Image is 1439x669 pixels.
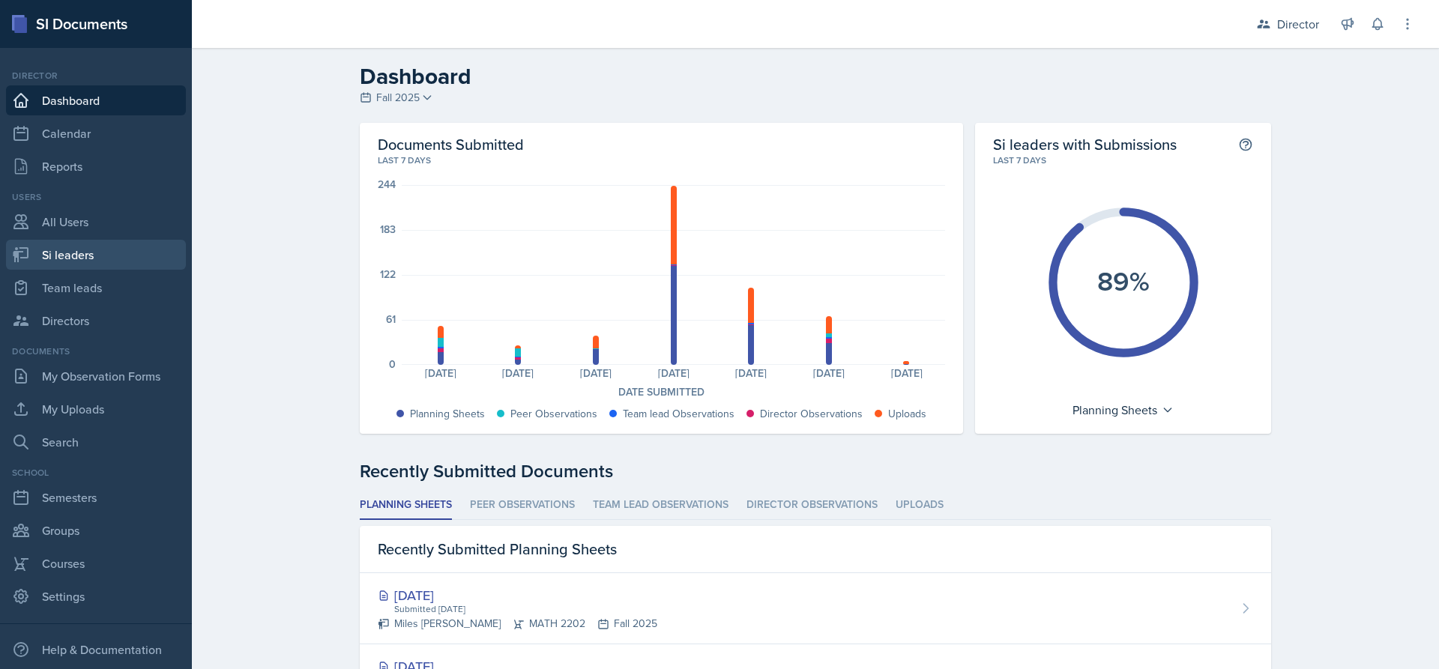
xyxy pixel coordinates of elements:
li: Planning Sheets [360,491,452,520]
a: Dashboard [6,85,186,115]
div: Planning Sheets [1065,398,1181,422]
a: Si leaders [6,240,186,270]
a: Search [6,427,186,457]
a: Calendar [6,118,186,148]
div: Documents [6,345,186,358]
li: Team lead Observations [593,491,728,520]
li: Director Observations [746,491,878,520]
div: School [6,466,186,479]
div: Director Observations [760,406,863,422]
li: Uploads [896,491,944,520]
div: 122 [380,269,396,279]
div: [DATE] [480,368,558,378]
div: [DATE] [402,368,480,378]
div: Peer Observations [510,406,597,422]
h2: Si leaders with Submissions [993,135,1177,154]
a: Reports [6,151,186,181]
a: Semesters [6,482,186,512]
h2: Documents Submitted [378,135,945,154]
a: [DATE] Submitted [DATE] Miles [PERSON_NAME]MATH 2202Fall 2025 [360,573,1271,644]
div: Miles [PERSON_NAME] MATH 2202 Fall 2025 [378,616,657,632]
div: Planning Sheets [410,406,485,422]
a: All Users [6,207,186,237]
div: Uploads [888,406,926,422]
a: Team leads [6,273,186,303]
div: Team lead Observations [623,406,734,422]
div: [DATE] [635,368,713,378]
div: 61 [386,314,396,324]
a: Courses [6,548,186,578]
div: Date Submitted [378,384,945,400]
a: My Observation Forms [6,361,186,391]
div: Help & Documentation [6,635,186,665]
div: Recently Submitted Documents [360,458,1271,485]
div: 0 [389,359,396,369]
div: Last 7 days [378,154,945,167]
div: Director [1277,15,1319,33]
a: Groups [6,515,186,545]
div: Last 7 days [993,154,1253,167]
h2: Dashboard [360,63,1271,90]
span: Fall 2025 [376,90,420,106]
a: Directors [6,306,186,336]
div: [DATE] [868,368,946,378]
a: My Uploads [6,394,186,424]
div: [DATE] [790,368,868,378]
text: 89% [1097,261,1150,300]
div: Director [6,69,186,82]
a: Settings [6,581,186,611]
div: 244 [378,179,396,190]
div: [DATE] [378,585,657,605]
li: Peer Observations [470,491,575,520]
div: [DATE] [713,368,791,378]
div: 183 [380,224,396,234]
div: [DATE] [557,368,635,378]
div: Recently Submitted Planning Sheets [360,526,1271,573]
div: Submitted [DATE] [393,602,657,616]
div: Users [6,190,186,204]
